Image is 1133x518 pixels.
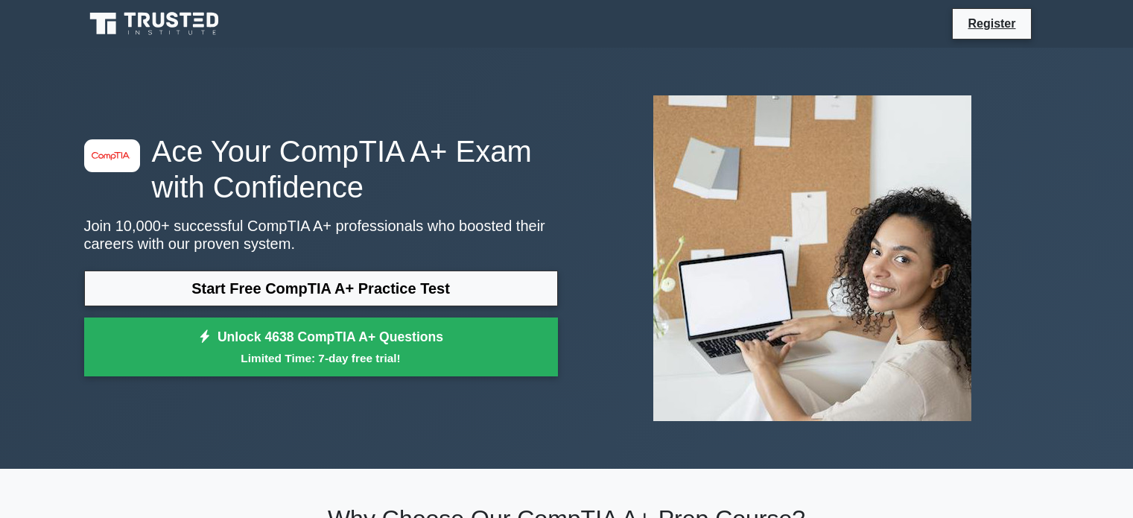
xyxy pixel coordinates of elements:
[959,14,1024,33] a: Register
[84,133,558,205] h1: Ace Your CompTIA A+ Exam with Confidence
[84,217,558,253] p: Join 10,000+ successful CompTIA A+ professionals who boosted their careers with our proven system.
[103,350,539,367] small: Limited Time: 7-day free trial!
[84,271,558,306] a: Start Free CompTIA A+ Practice Test
[84,318,558,377] a: Unlock 4638 CompTIA A+ QuestionsLimited Time: 7-day free trial!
